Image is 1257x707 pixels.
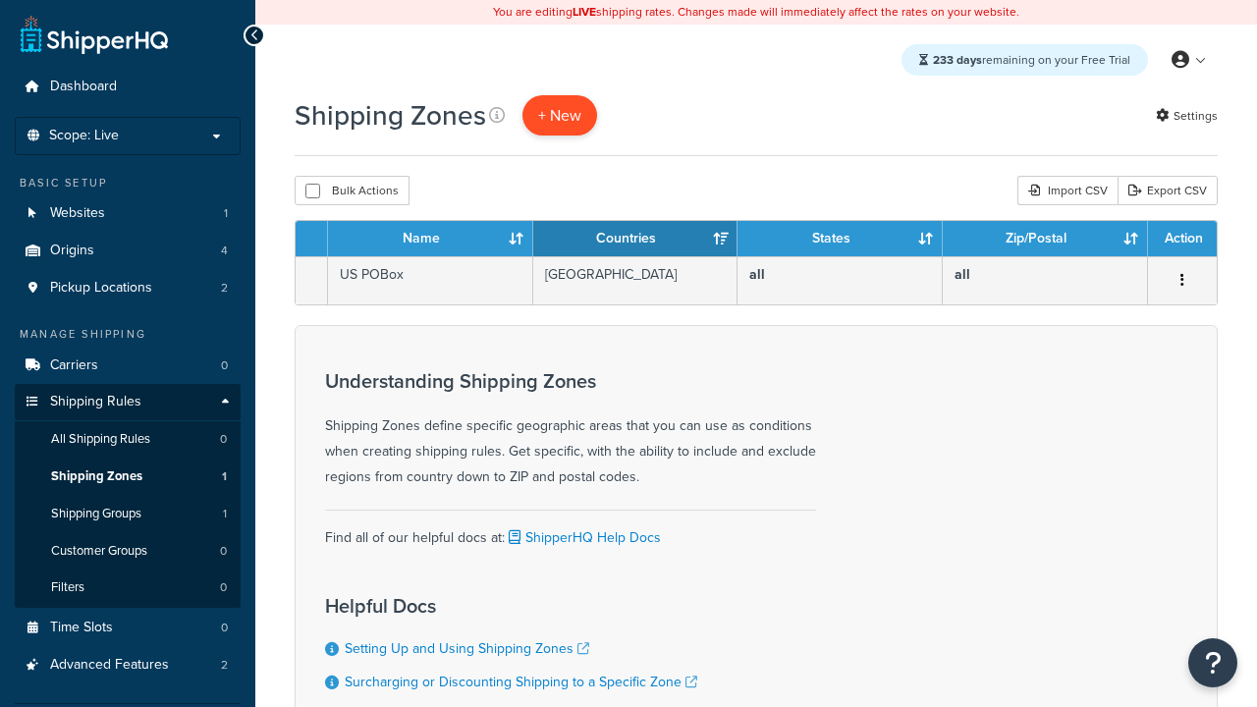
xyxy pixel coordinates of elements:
a: Dashboard [15,69,241,105]
h3: Helpful Docs [325,595,697,617]
div: Manage Shipping [15,326,241,343]
span: 1 [223,506,227,522]
span: Filters [51,579,84,596]
a: Shipping Rules [15,384,241,420]
li: Shipping Rules [15,384,241,608]
span: 0 [220,543,227,560]
b: LIVE [573,3,596,21]
span: 0 [220,431,227,448]
a: Customer Groups 0 [15,533,241,570]
span: Carriers [50,357,98,374]
span: All Shipping Rules [51,431,150,448]
span: Dashboard [50,79,117,95]
button: Bulk Actions [295,176,410,205]
li: All Shipping Rules [15,421,241,458]
td: [GEOGRAPHIC_DATA] [533,256,738,304]
li: Filters [15,570,241,606]
li: Origins [15,233,241,269]
li: Shipping Groups [15,496,241,532]
h1: Shipping Zones [295,96,486,135]
li: Advanced Features [15,647,241,683]
div: Shipping Zones define specific geographic areas that you can use as conditions when creating ship... [325,370,816,490]
span: 0 [220,579,227,596]
a: ShipperHQ Help Docs [505,527,661,548]
th: Countries: activate to sort column ascending [533,221,738,256]
a: Surcharging or Discounting Shipping to a Specific Zone [345,672,697,692]
span: Origins [50,243,94,259]
span: 2 [221,280,228,297]
li: Carriers [15,348,241,384]
span: 4 [221,243,228,259]
td: US POBox [328,256,533,304]
span: Customer Groups [51,543,147,560]
li: Pickup Locations [15,270,241,306]
span: Scope: Live [49,128,119,144]
li: Websites [15,195,241,232]
a: Export CSV [1118,176,1218,205]
span: Shipping Groups [51,506,141,522]
div: Import CSV [1017,176,1118,205]
th: Action [1148,221,1217,256]
span: Shipping Zones [51,468,142,485]
a: Shipping Groups 1 [15,496,241,532]
a: Filters 0 [15,570,241,606]
b: all [749,264,765,285]
a: Pickup Locations 2 [15,270,241,306]
button: Open Resource Center [1188,638,1237,687]
div: Find all of our helpful docs at: [325,510,816,551]
li: Time Slots [15,610,241,646]
span: 0 [221,357,228,374]
a: Shipping Zones 1 [15,459,241,495]
span: 0 [221,620,228,636]
th: States: activate to sort column ascending [738,221,943,256]
a: Origins 4 [15,233,241,269]
li: Shipping Zones [15,459,241,495]
a: Settings [1156,102,1218,130]
span: + New [538,104,581,127]
b: all [955,264,970,285]
strong: 233 days [933,51,982,69]
a: Setting Up and Using Shipping Zones [345,638,589,659]
a: Advanced Features 2 [15,647,241,683]
div: remaining on your Free Trial [902,44,1148,76]
li: Customer Groups [15,533,241,570]
a: + New [522,95,597,136]
a: Carriers 0 [15,348,241,384]
span: Shipping Rules [50,394,141,410]
a: All Shipping Rules 0 [15,421,241,458]
span: Time Slots [50,620,113,636]
th: Zip/Postal: activate to sort column ascending [943,221,1148,256]
span: Advanced Features [50,657,169,674]
span: 1 [224,205,228,222]
a: Websites 1 [15,195,241,232]
span: Pickup Locations [50,280,152,297]
a: ShipperHQ Home [21,15,168,54]
a: Time Slots 0 [15,610,241,646]
h3: Understanding Shipping Zones [325,370,816,392]
span: Websites [50,205,105,222]
span: 1 [222,468,227,485]
div: Basic Setup [15,175,241,191]
span: 2 [221,657,228,674]
th: Name: activate to sort column ascending [328,221,533,256]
